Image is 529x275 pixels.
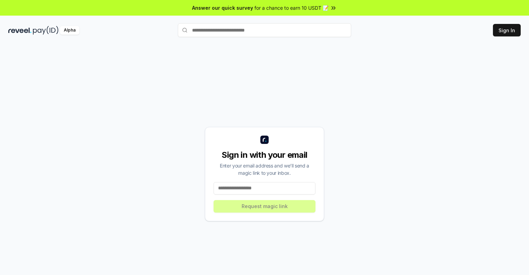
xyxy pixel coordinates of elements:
[493,24,521,36] button: Sign In
[254,4,329,11] span: for a chance to earn 10 USDT 📝
[33,26,59,35] img: pay_id
[192,4,253,11] span: Answer our quick survey
[8,26,32,35] img: reveel_dark
[60,26,79,35] div: Alpha
[260,136,269,144] img: logo_small
[214,162,315,177] div: Enter your email address and we’ll send a magic link to your inbox.
[214,149,315,161] div: Sign in with your email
